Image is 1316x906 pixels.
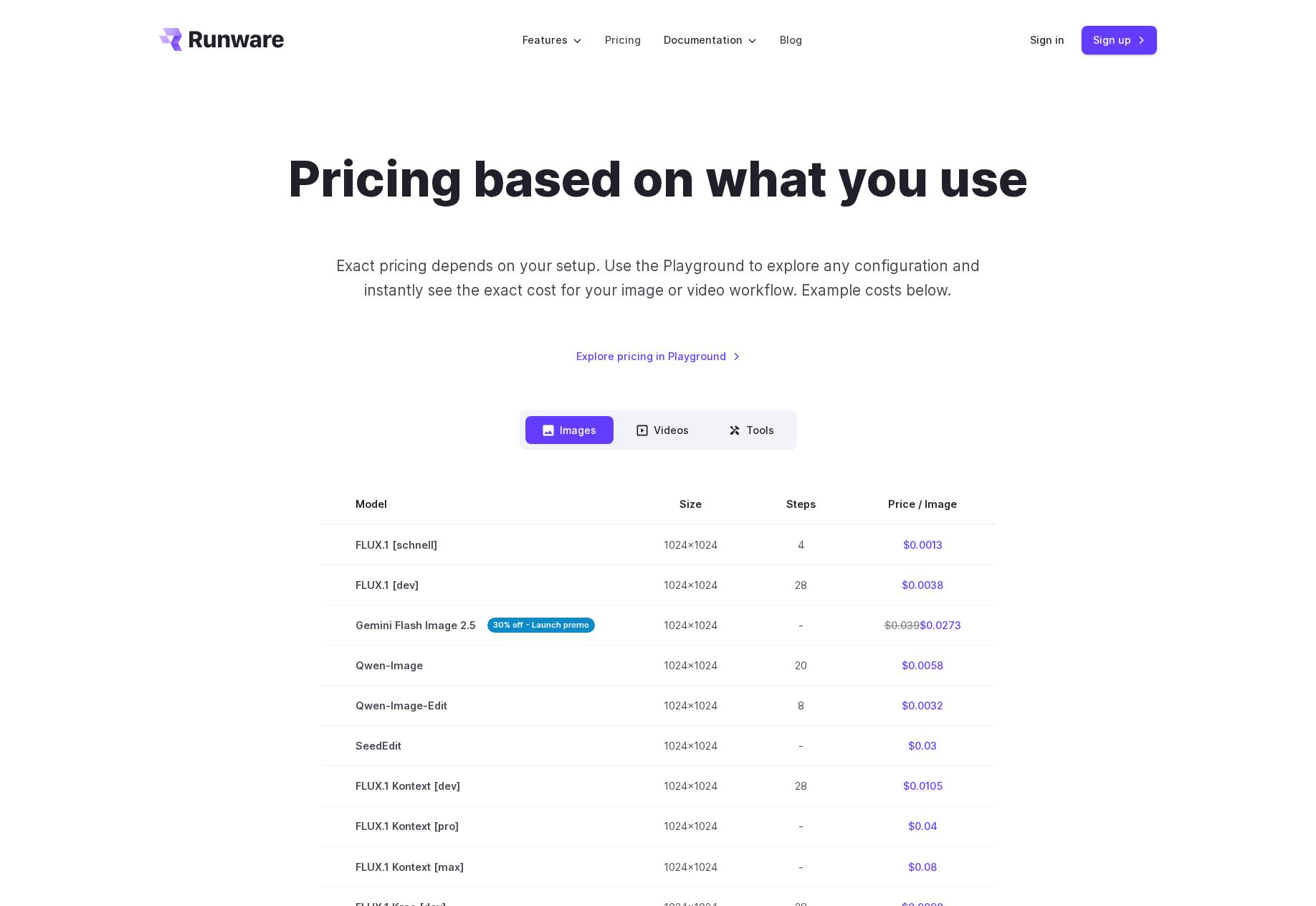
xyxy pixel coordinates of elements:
td: 1024x1024 [629,605,752,646]
th: Price / Image [850,484,996,524]
td: 1024x1024 [629,565,752,605]
td: 1024x1024 [629,646,752,686]
a: Sign up [1082,26,1157,54]
td: 28 [752,565,850,605]
a: Pricing [605,32,641,48]
th: Steps [752,484,850,524]
td: 20 [752,646,850,686]
th: Size [629,484,752,524]
td: $0.0032 [850,686,996,726]
p: Exact pricing depends on your setup. Use the Playground to explore any configuration and instantl... [309,254,1007,302]
td: $0.0038 [850,565,996,605]
h1: Pricing based on what you use [288,149,1028,208]
td: 28 [752,766,850,806]
button: Tools [712,416,791,444]
td: 4 [752,524,850,565]
td: FLUX.1 Kontext [max] [321,846,629,887]
td: 1024x1024 [629,524,752,565]
td: 1024x1024 [629,806,752,846]
label: Features [523,32,582,48]
label: Documentation [664,32,757,48]
td: Qwen-Image [321,646,629,686]
td: 1024x1024 [629,726,752,766]
td: $0.08 [850,846,996,887]
td: 1024x1024 [629,766,752,806]
button: Images [525,416,614,444]
td: $0.03 [850,726,996,766]
td: $0.0273 [850,605,996,646]
a: Sign in [1030,32,1064,48]
td: $0.0058 [850,646,996,686]
td: - [752,605,850,646]
td: $0.0105 [850,766,996,806]
button: Videos [619,416,706,444]
a: Explore pricing in Playground [576,348,740,364]
td: FLUX.1 [dev] [321,565,629,605]
td: 1024x1024 [629,686,752,726]
a: Blog [780,32,802,48]
td: $0.04 [850,806,996,846]
strong: 30% off - Launch promo [487,618,595,633]
span: Gemini Flash Image 2.5 [356,617,595,633]
td: - [752,726,850,766]
td: 8 [752,686,850,726]
td: Qwen-Image-Edit [321,686,629,726]
td: - [752,846,850,887]
td: FLUX.1 Kontext [pro] [321,806,629,846]
td: SeedEdit [321,726,629,766]
a: Go to / [159,28,284,51]
td: FLUX.1 [schnell] [321,524,629,565]
td: FLUX.1 Kontext [dev] [321,766,629,806]
s: $0.039 [885,619,920,631]
td: - [752,806,850,846]
th: Model [321,484,629,524]
td: 1024x1024 [629,846,752,887]
td: $0.0013 [850,524,996,565]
